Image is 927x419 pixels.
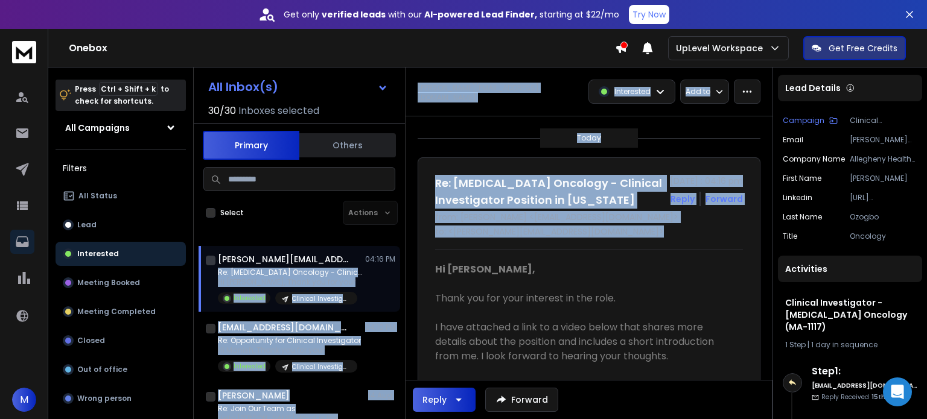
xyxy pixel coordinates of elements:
p: Company Name [783,154,845,164]
h1: [PERSON_NAME] [218,389,290,402]
button: All Status [56,184,186,208]
div: | [785,340,915,350]
button: M [12,388,36,412]
button: Out of office [56,358,186,382]
p: from: [PERSON_NAME] <[EMAIL_ADDRESS][DOMAIN_NAME]> [435,211,743,223]
h1: Re: [MEDICAL_DATA] Oncology - Clinical Investigator Position in [US_STATE] [435,175,663,209]
span: 15th, Aug [871,392,901,402]
p: Interested [234,362,266,371]
button: Others [299,132,396,159]
span: 30 / 30 [208,104,236,118]
button: Meeting Booked [56,271,186,295]
h3: Filters [56,160,186,177]
img: logo [12,41,36,63]
button: All Inbox(s) [199,75,398,99]
p: Wrong person [77,394,132,403]
h1: All Inbox(s) [208,81,278,93]
p: Try Now [632,8,666,20]
p: Interested [77,249,119,259]
button: Primary [203,131,299,160]
p: All Status [78,191,117,201]
p: Re: [MEDICAL_DATA] Oncology - Clinical [218,268,363,277]
h1: [PERSON_NAME][EMAIL_ADDRESS][DOMAIN_NAME] [218,253,351,265]
p: Lead Details [785,82,841,94]
p: Meeting Booked [77,278,140,288]
p: Get only with our starting at $22/mo [284,8,619,20]
p: Reply Received [821,392,901,402]
h1: Clinical Investigator - [MEDICAL_DATA] Oncology (MA-1117) [785,297,915,333]
p: Last Name [783,212,822,222]
p: Re: Opportunity for Clinical Investigator [218,336,361,345]
div: Forward [706,193,743,205]
p: [PERSON_NAME][EMAIL_ADDRESS][DOMAIN_NAME] [850,135,917,145]
p: Lead [77,220,97,230]
p: [PERSON_NAME][EMAIL_ADDRESS][DOMAIN_NAME] [418,83,581,102]
button: Meeting Completed [56,300,186,324]
button: All Campaigns [56,116,186,140]
p: Email [783,135,803,145]
p: Campaign [783,116,824,125]
span: 1 Step [785,339,806,350]
h3: Inboxes selected [238,104,319,118]
button: Reply [671,193,695,205]
button: Reply [413,388,476,412]
button: Campaign [783,116,838,125]
button: Lead [56,213,186,237]
p: 04:10 PM [365,323,395,332]
button: Get Free Credits [803,36,906,60]
p: Oncology [850,232,917,241]
p: 04:16 PM [365,254,395,264]
p: Add to [686,87,710,96]
p: [URL][DOMAIN_NAME] [850,193,917,203]
p: Today [577,133,601,143]
p: [DATE] : 04:16 pm [670,175,743,187]
div: Open Intercom Messenger [883,377,912,406]
button: Closed [56,329,186,353]
p: Press to check for shortcuts. [75,83,169,107]
span: Ctrl + Shift + k [99,82,158,96]
h6: [EMAIL_ADDRESS][DOMAIN_NAME] [812,381,917,390]
p: linkedin [783,193,812,203]
h1: All Campaigns [65,122,130,134]
p: to: <[PERSON_NAME][EMAIL_ADDRESS][DOMAIN_NAME]> [435,225,743,238]
p: Out of office [77,365,127,374]
p: Hi [PERSON_NAME], Thank you for your [218,277,363,287]
div: Reply [422,394,447,406]
p: Re: Join Our Team as [218,404,357,414]
p: 14 Aug [368,391,395,400]
p: Interested [234,294,266,303]
h6: Step 1 : [812,364,917,379]
div: Kind regards, [PERSON_NAME] [435,378,733,407]
div: I have attached a link to a video below that shares more details about the position and includes ... [435,320,733,364]
strong: AI-powered Lead Finder, [424,8,537,20]
span: 1 day in sequence [811,339,878,350]
label: Select [220,208,244,218]
p: title [783,232,797,241]
p: Get Free Credits [829,42,897,54]
p: UpLevel Workspace [676,42,768,54]
button: Wrong person [56,386,186,411]
p: Hi Manish, Thank you for your [218,345,361,355]
p: Interested [614,87,651,96]
h1: Onebox [69,41,615,55]
p: Meeting Completed [77,307,156,317]
strong: Hi [PERSON_NAME], [435,262,535,276]
button: Forward [485,388,558,412]
div: Activities [778,256,922,282]
p: Clinical Investigator - [MEDICAL_DATA] Oncology (MA-1117) [850,116,917,125]
p: Clinical Investigator - [MEDICAL_DATA] Oncology (MA-1117) [292,294,350,303]
div: Thank you for your interest in the role. [435,291,733,306]
p: Allegheny Health Network [850,154,917,164]
p: Ozogbo [850,212,917,222]
p: First Name [783,174,821,183]
button: Interested [56,242,186,266]
p: Clinical Investigator - [MEDICAL_DATA] Oncology (MA-1117) [292,362,350,371]
h1: [EMAIL_ADDRESS][DOMAIN_NAME] [218,321,351,333]
p: Closed [77,336,105,345]
button: Try Now [629,5,669,24]
p: [PERSON_NAME] [850,174,917,183]
strong: verified leads [322,8,386,20]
